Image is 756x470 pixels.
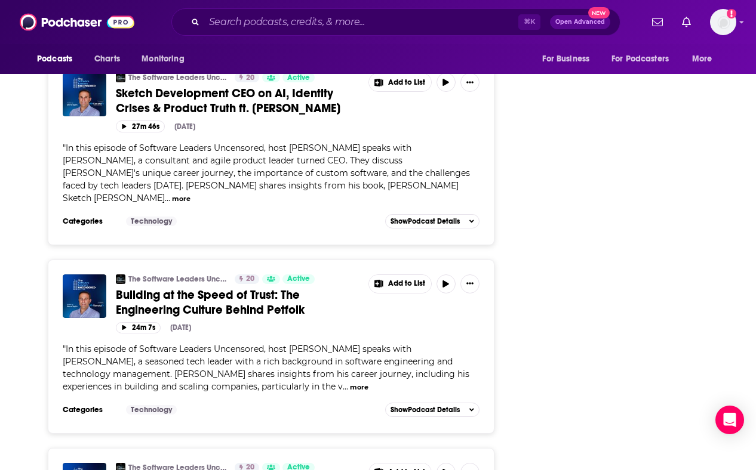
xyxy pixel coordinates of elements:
a: Show notifications dropdown [677,12,696,32]
span: Add to List [388,279,425,288]
button: open menu [133,48,199,70]
button: open menu [29,48,88,70]
button: open menu [534,48,604,70]
span: In this episode of Software Leaders Uncensored, host [PERSON_NAME] speaks with [PERSON_NAME], a c... [63,143,470,203]
h3: Categories [63,217,116,226]
span: Podcasts [37,51,72,67]
img: Building at the Speed of Trust: The Engineering Culture Behind Petfolk [63,274,106,318]
button: 24m 7s [116,322,161,333]
button: more [172,194,190,204]
span: Sketch Development CEO on AI, Identity Crises & Product Truth ft. [PERSON_NAME] [116,86,340,116]
button: Show More Button [369,73,431,91]
button: Show More Button [369,275,431,293]
span: ... [165,193,170,203]
a: Active [282,274,315,284]
span: " [63,143,470,203]
span: 20 [246,72,254,84]
a: The Software Leaders Uncensored Podcast [128,274,227,284]
span: Show Podcast Details [391,406,460,414]
button: more [350,382,368,392]
img: The Software Leaders Uncensored Podcast [116,73,125,82]
div: Open Intercom Messenger [715,406,744,434]
span: Open Advanced [555,19,605,25]
img: User Profile [710,9,736,35]
img: Sketch Development CEO on AI, Identity Crises & Product Truth ft. John Krewson [63,73,106,116]
a: Building at the Speed of Trust: The Engineering Culture Behind Petfolk [116,287,360,317]
svg: Add a profile image [727,9,736,18]
button: Show profile menu [710,9,736,35]
div: [DATE] [170,323,191,332]
div: Search podcasts, credits, & more... [171,8,620,36]
button: 27m 46s [116,120,165,132]
span: 20 [246,273,254,285]
a: 20 [235,73,259,82]
span: Active [287,72,310,84]
span: Building at the Speed of Trust: The Engineering Culture Behind Petfolk [116,287,305,317]
a: Show notifications dropdown [647,12,668,32]
span: Charts [94,51,120,67]
button: ShowPodcast Details [385,214,480,228]
span: New [588,7,610,18]
button: Open AdvancedNew [550,15,610,29]
h3: Categories [63,405,116,415]
span: ⌘ K [518,14,540,30]
img: The Software Leaders Uncensored Podcast [116,274,125,284]
span: " [63,344,469,392]
span: In this episode of Software Leaders Uncensored, host [PERSON_NAME] speaks with [PERSON_NAME], a s... [63,344,469,392]
span: Add to List [388,78,425,87]
a: Active [282,73,315,82]
span: For Business [542,51,589,67]
button: Show More Button [460,73,480,92]
input: Search podcasts, credits, & more... [204,13,518,32]
button: ShowPodcast Details [385,403,480,417]
a: The Software Leaders Uncensored Podcast [128,73,227,82]
a: Technology [126,217,177,226]
button: open menu [684,48,727,70]
a: Technology [126,405,177,415]
img: Podchaser - Follow, Share and Rate Podcasts [20,11,134,33]
div: [DATE] [174,122,195,131]
span: More [692,51,712,67]
span: ... [343,381,348,392]
a: 20 [235,274,259,284]
button: Show More Button [460,274,480,293]
span: Logged in as mtraynor [710,9,736,35]
span: Monitoring [142,51,184,67]
button: open menu [604,48,686,70]
span: Active [287,273,310,285]
a: Charts [87,48,127,70]
span: Show Podcast Details [391,217,460,225]
a: Sketch Development CEO on AI, Identity Crises & Product Truth ft. [PERSON_NAME] [116,86,360,116]
span: For Podcasters [611,51,669,67]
